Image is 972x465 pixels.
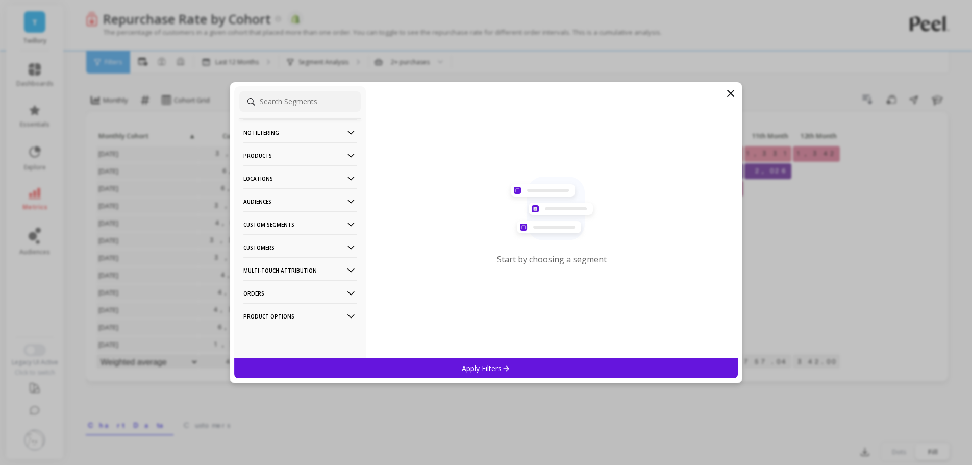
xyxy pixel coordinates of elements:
p: Apply Filters [462,363,510,373]
p: Start by choosing a segment [497,254,607,265]
p: Customers [243,234,357,260]
p: Product Options [243,303,357,329]
p: No filtering [243,119,357,145]
p: Locations [243,165,357,191]
p: Products [243,142,357,168]
p: Audiences [243,188,357,214]
p: Orders [243,280,357,306]
p: Multi-Touch Attribution [243,257,357,283]
p: Custom Segments [243,211,357,237]
input: Search Segments [239,91,361,112]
